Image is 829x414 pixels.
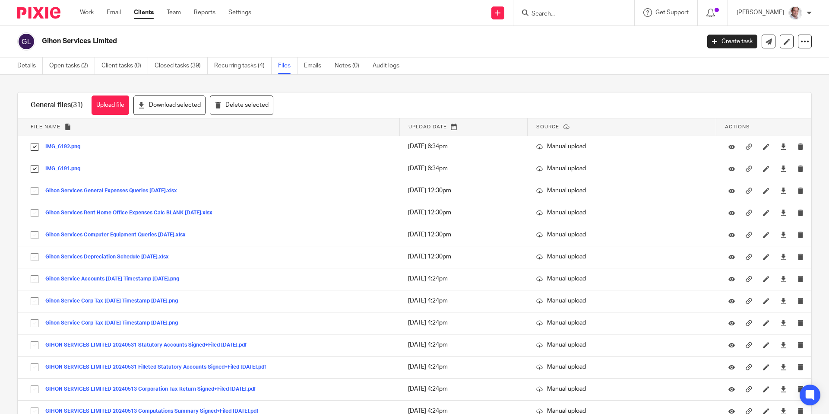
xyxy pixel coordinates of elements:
a: Team [167,8,181,17]
a: Open tasks (2) [49,57,95,74]
span: Actions [725,124,750,129]
a: Details [17,57,43,74]
img: svg%3E [17,32,35,51]
p: [DATE] 6:34pm [408,164,519,173]
p: [DATE] 4:24pm [408,341,519,349]
a: Download [780,341,787,349]
input: Select [26,337,43,353]
h1: General files [31,101,83,110]
p: Manual upload [536,274,708,283]
span: Get Support [655,10,689,16]
a: Download [780,230,787,239]
p: Manual upload [536,164,708,173]
a: Download [780,274,787,283]
p: Manual upload [536,341,708,349]
button: Gihon Service Corp Tax [DATE] Timestamp [DATE].png [45,298,184,304]
a: Create task [707,35,757,48]
input: Select [26,359,43,376]
input: Select [26,293,43,309]
a: Download [780,142,787,151]
p: [DATE] 4:24pm [408,363,519,371]
input: Search [531,10,608,18]
button: Download selected [133,96,206,115]
button: Gihon Service Corp Tax [DATE] Timestamp [DATE].png [45,320,184,326]
input: Select [26,381,43,398]
input: Select [26,315,43,331]
p: Manual upload [536,252,708,261]
span: File name [31,124,60,129]
button: Gihon Services General Expenses Queries [DATE].xlsx [45,188,184,194]
p: [DATE] 4:24pm [408,296,519,305]
p: [DATE] 12:30pm [408,208,519,217]
input: Select [26,161,43,177]
button: Upload file [92,96,129,115]
a: Clients [134,8,154,17]
button: Gihon Services Rent Home Office Expenses Calc BLANK [DATE].xlsx [45,210,219,216]
input: Select [26,139,43,155]
p: Manual upload [536,296,708,305]
a: Notes (0) [335,57,366,74]
span: Upload date [408,124,447,129]
button: Gihon Services Computer Equipment Queries [DATE].xlsx [45,232,192,238]
a: Download [780,164,787,173]
h2: Gihon Services Limited [42,37,564,46]
button: GIHON SERVICES LIMITED 20240531 Filleted Statutory Accounts Signed+Filed [DATE].pdf [45,364,273,370]
button: IMG_6192.png [45,144,87,150]
input: Select [26,249,43,265]
p: [DATE] 12:30pm [408,230,519,239]
p: Manual upload [536,142,708,151]
input: Select [26,183,43,199]
p: Manual upload [536,363,708,371]
span: (31) [71,102,83,108]
p: [DATE] 6:34pm [408,142,519,151]
a: Recurring tasks (4) [214,57,272,74]
a: Download [780,363,787,371]
button: Gihon Service Accounts [DATE] Timestamp [DATE].png [45,276,186,282]
button: Delete selected [210,96,273,115]
p: Manual upload [536,385,708,393]
img: Pixie [17,7,60,19]
a: Work [80,8,94,17]
p: Manual upload [536,186,708,195]
a: Download [780,252,787,261]
button: IMG_6191.png [45,166,87,172]
a: Email [107,8,121,17]
button: GIHON SERVICES LIMITED 20240531 Statutory Accounts Signed+Filed [DATE].pdf [45,342,253,348]
a: Emails [304,57,328,74]
a: Closed tasks (39) [155,57,208,74]
p: [DATE] 4:24pm [408,318,519,327]
img: Munro%20Partners-3202.jpg [788,6,802,20]
a: Download [780,318,787,327]
span: Source [536,124,559,129]
a: Client tasks (0) [101,57,148,74]
input: Select [26,205,43,221]
p: [DATE] 4:24pm [408,274,519,283]
button: GIHON SERVICES LIMITED 20240513 Corporation Tax Return Signed+Filed [DATE].pdf [45,386,263,392]
button: Gihon Services Depreciation Schedule [DATE].xlsx [45,254,175,260]
p: Manual upload [536,318,708,327]
a: Files [278,57,297,74]
input: Select [26,271,43,287]
a: Download [780,296,787,305]
a: Reports [194,8,215,17]
a: Audit logs [373,57,406,74]
input: Select [26,227,43,243]
p: Manual upload [536,230,708,239]
p: [DATE] 12:30pm [408,252,519,261]
a: Settings [228,8,251,17]
p: [PERSON_NAME] [737,8,784,17]
a: Download [780,385,787,393]
p: [DATE] 12:30pm [408,186,519,195]
p: [DATE] 4:24pm [408,385,519,393]
a: Download [780,208,787,217]
p: Manual upload [536,208,708,217]
a: Download [780,186,787,195]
